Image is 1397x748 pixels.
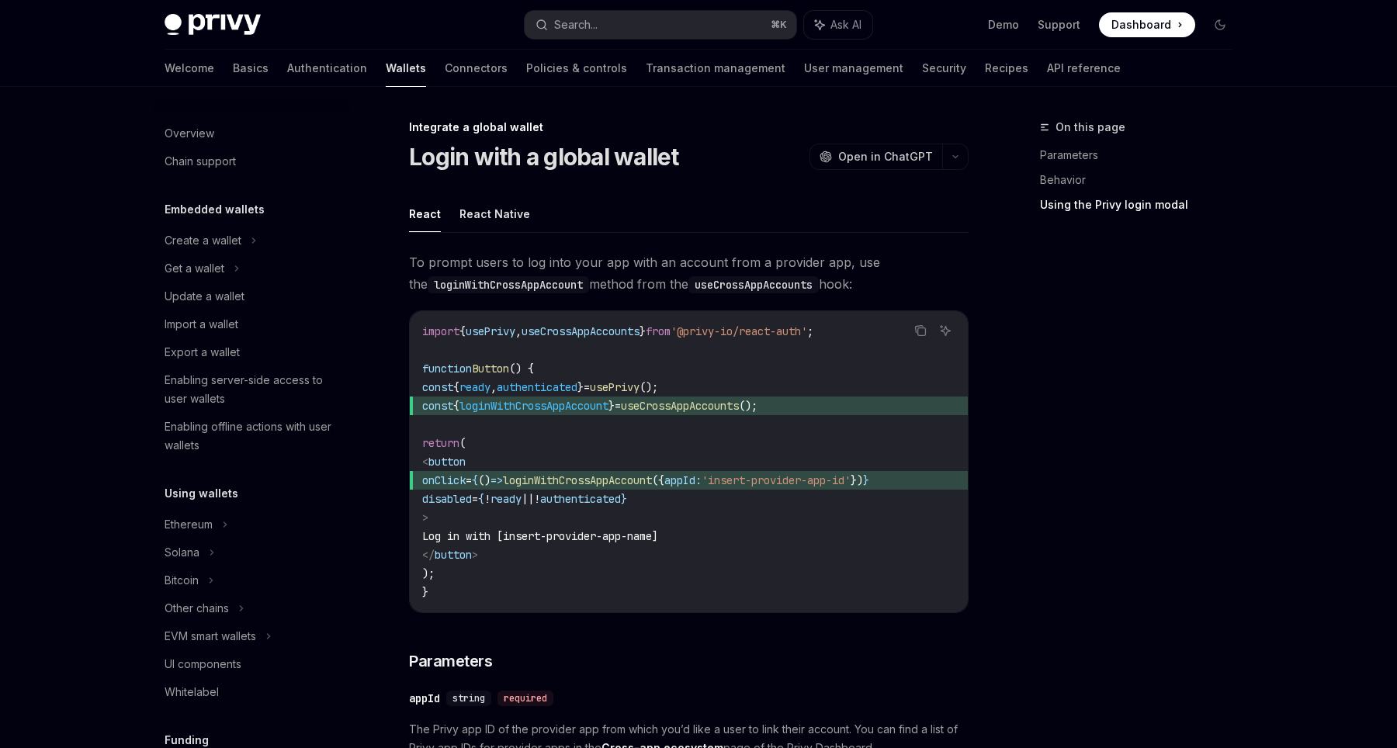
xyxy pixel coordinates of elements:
[152,366,351,413] a: Enabling server-side access to user wallets
[1038,17,1080,33] a: Support
[688,276,819,293] code: useCrossAppAccounts
[466,473,472,487] span: =
[409,251,969,295] span: To prompt users to log into your app with an account from a provider app, use the method from the...
[453,380,459,394] span: {
[1040,168,1245,192] a: Behavior
[422,492,472,506] span: disabled
[671,324,807,338] span: '@privy-io/react-auth'
[422,473,466,487] span: onClick
[165,371,341,408] div: Enabling server-side access to user wallets
[484,492,491,506] span: !
[435,548,472,562] span: button
[422,548,435,562] span: </
[985,50,1028,87] a: Recipes
[472,548,478,562] span: >
[459,196,530,232] button: React Native
[525,11,796,39] button: Search...⌘K
[422,455,428,469] span: <
[459,324,466,338] span: {
[664,473,702,487] span: appId:
[1208,12,1232,37] button: Toggle dark mode
[922,50,966,87] a: Security
[233,50,269,87] a: Basics
[466,324,515,338] span: usePrivy
[152,310,351,338] a: Import a wallet
[472,362,509,376] span: Button
[445,50,508,87] a: Connectors
[152,413,351,459] a: Enabling offline actions with user wallets
[804,11,872,39] button: Ask AI
[386,50,426,87] a: Wallets
[491,380,497,394] span: ,
[640,324,646,338] span: }
[910,320,931,341] button: Copy the contents from the code block
[165,683,219,701] div: Whitelabel
[165,627,256,646] div: EVM smart wallets
[577,380,584,394] span: }
[428,276,589,293] code: loginWithCrossAppAccount
[1056,118,1125,137] span: On this page
[503,473,652,487] span: loginWithCrossAppAccount
[453,399,459,413] span: {
[491,492,522,506] span: ready
[165,200,265,219] h5: Embedded wallets
[409,143,679,171] h1: Login with a global wallet
[459,399,608,413] span: loginWithCrossAppAccount
[615,399,621,413] span: =
[422,511,428,525] span: >
[1040,143,1245,168] a: Parameters
[491,473,503,487] span: =>
[478,492,484,506] span: {
[152,338,351,366] a: Export a wallet
[165,543,199,562] div: Solana
[165,515,213,534] div: Ethereum
[851,473,863,487] span: })
[522,492,534,506] span: ||
[472,492,478,506] span: =
[621,399,739,413] span: useCrossAppAccounts
[526,50,627,87] a: Policies & controls
[409,119,969,135] div: Integrate a global wallet
[1099,12,1195,37] a: Dashboard
[652,473,664,487] span: ({
[422,362,472,376] span: function
[646,50,785,87] a: Transaction management
[165,571,199,590] div: Bitcoin
[165,152,236,171] div: Chain support
[165,343,240,362] div: Export a wallet
[554,16,598,34] div: Search...
[165,417,341,455] div: Enabling offline actions with user wallets
[422,566,435,580] span: );
[152,650,351,678] a: UI components
[534,492,540,506] span: !
[422,399,453,413] span: const
[165,231,241,250] div: Create a wallet
[165,287,244,306] div: Update a wallet
[497,380,577,394] span: authenticated
[422,585,428,599] span: }
[608,399,615,413] span: }
[771,19,787,31] span: ⌘ K
[1047,50,1121,87] a: API reference
[409,650,492,672] span: Parameters
[152,147,351,175] a: Chain support
[804,50,903,87] a: User management
[152,119,351,147] a: Overview
[409,196,441,232] button: React
[702,473,851,487] span: 'insert-provider-app-id'
[459,436,466,450] span: (
[863,473,869,487] span: }
[152,678,351,706] a: Whitelabel
[422,436,459,450] span: return
[590,380,640,394] span: usePrivy
[152,282,351,310] a: Update a wallet
[646,324,671,338] span: from
[459,380,491,394] span: ready
[809,144,942,170] button: Open in ChatGPT
[584,380,590,394] span: =
[165,655,241,674] div: UI components
[428,455,466,469] span: button
[540,492,621,506] span: authenticated
[165,124,214,143] div: Overview
[935,320,955,341] button: Ask AI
